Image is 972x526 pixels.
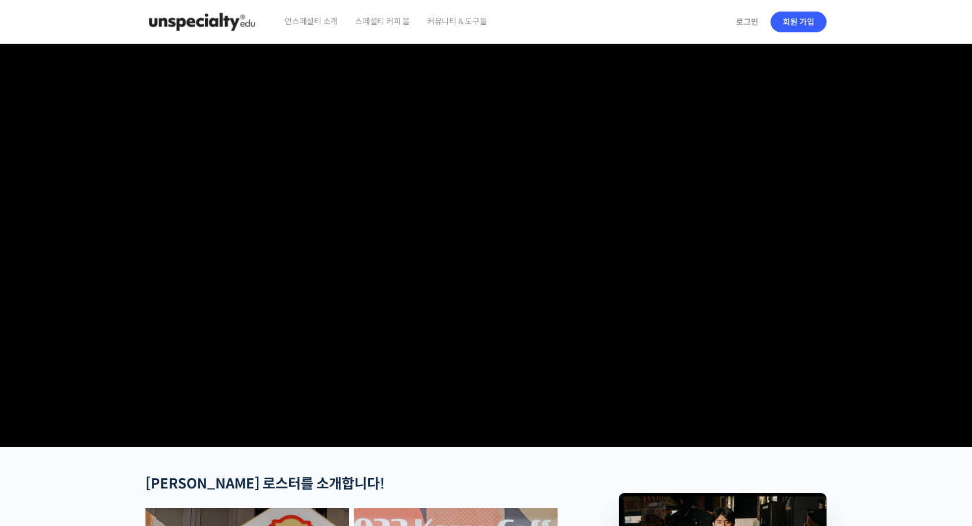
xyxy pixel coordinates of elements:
a: 로그인 [729,9,765,35]
a: 회원 가입 [771,12,827,32]
strong: [PERSON_NAME] 로스터를 소개합니다! [145,475,385,493]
